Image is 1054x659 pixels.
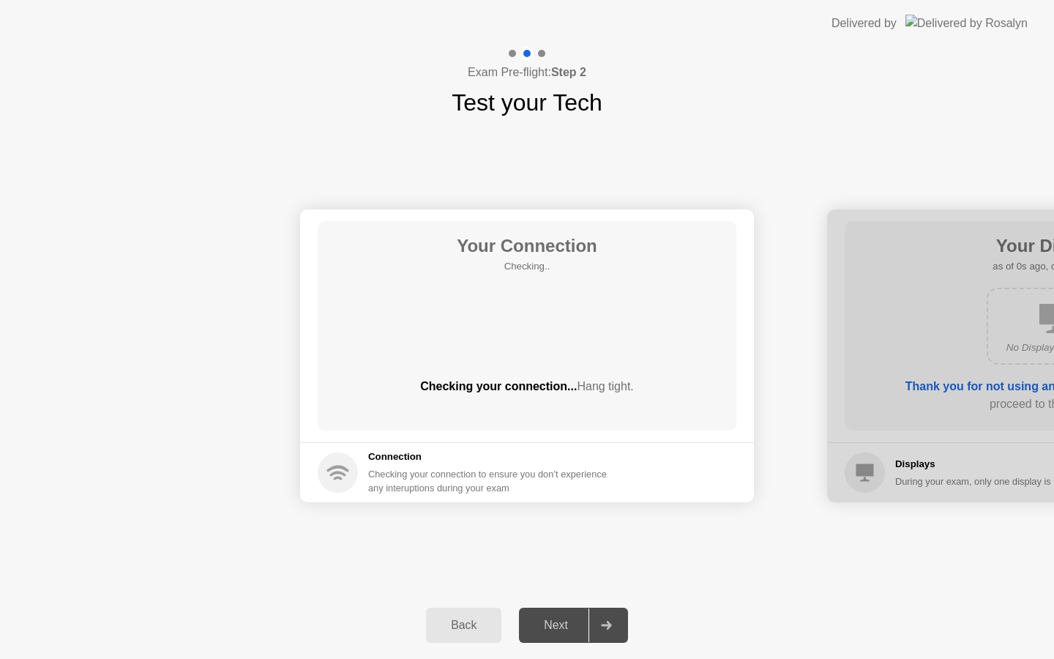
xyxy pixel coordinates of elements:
[523,619,588,632] div: Next
[457,233,597,259] h1: Your Connection
[831,15,897,32] div: Delivered by
[551,66,586,78] b: Step 2
[905,15,1028,31] img: Delivered by Rosalyn
[577,380,633,392] span: Hang tight.
[368,450,616,464] h5: Connection
[368,467,616,495] div: Checking your connection to ensure you don’t experience any interuptions during your exam
[318,378,736,395] div: Checking your connection...
[457,259,597,274] h5: Checking..
[430,619,497,632] div: Back
[468,64,586,81] h4: Exam Pre-flight:
[519,608,628,643] button: Next
[426,608,501,643] button: Back
[452,85,602,120] h1: Test your Tech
